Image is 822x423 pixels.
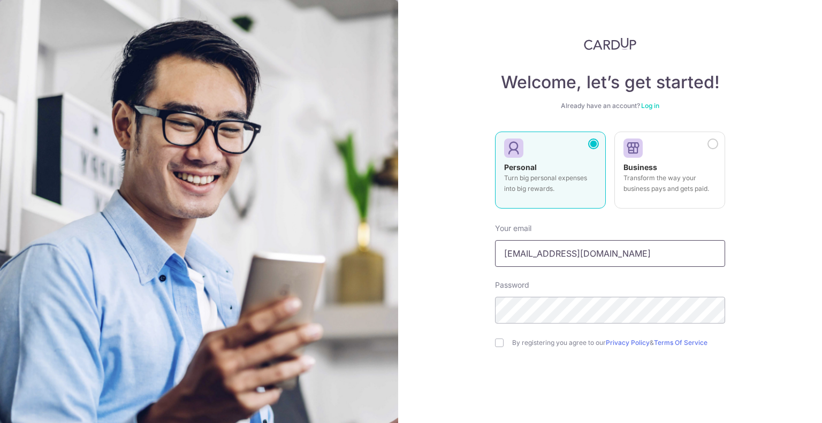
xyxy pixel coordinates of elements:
[495,132,606,215] a: Personal Turn big personal expenses into big rewards.
[623,173,716,194] p: Transform the way your business pays and gets paid.
[654,339,707,347] a: Terms Of Service
[495,223,531,234] label: Your email
[495,280,529,290] label: Password
[504,163,537,172] strong: Personal
[504,173,597,194] p: Turn big personal expenses into big rewards.
[495,72,725,93] h4: Welcome, let’s get started!
[512,339,725,347] label: By registering you agree to our &
[495,240,725,267] input: Enter your Email
[614,132,725,215] a: Business Transform the way your business pays and gets paid.
[529,368,691,410] iframe: reCAPTCHA
[606,339,650,347] a: Privacy Policy
[641,102,659,110] a: Log in
[495,102,725,110] div: Already have an account?
[623,163,657,172] strong: Business
[584,37,636,50] img: CardUp Logo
